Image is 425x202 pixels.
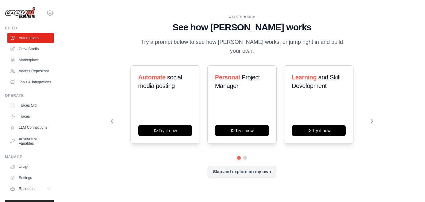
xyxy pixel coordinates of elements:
[19,186,36,191] span: Resources
[111,15,373,19] div: WALKTHROUGH
[7,44,54,54] a: Crew Studio
[215,74,260,89] span: Project Manager
[292,74,317,81] span: Learning
[7,173,54,183] a: Settings
[292,125,346,136] button: Try it now
[5,7,36,19] img: Logo
[7,123,54,132] a: LLM Connections
[138,74,182,89] span: social media posting
[7,77,54,87] a: Tools & Integrations
[5,93,54,98] div: Operate
[138,125,192,136] button: Try it now
[7,55,54,65] a: Marketplace
[5,154,54,159] div: Manage
[7,112,54,121] a: Traces
[208,166,276,177] button: Skip and explore on my own
[138,74,166,81] span: Automate
[215,125,269,136] button: Try it now
[111,22,373,33] h1: See how [PERSON_NAME] works
[215,74,240,81] span: Personal
[7,101,54,110] a: Traces Old
[139,38,345,56] p: Try a prompt below to see how [PERSON_NAME] works, or jump right in and build your own.
[7,134,54,148] a: Environment Variables
[7,162,54,172] a: Usage
[7,184,54,194] button: Resources
[5,26,54,31] div: Build
[7,33,54,43] a: Automations
[7,66,54,76] a: Agents Repository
